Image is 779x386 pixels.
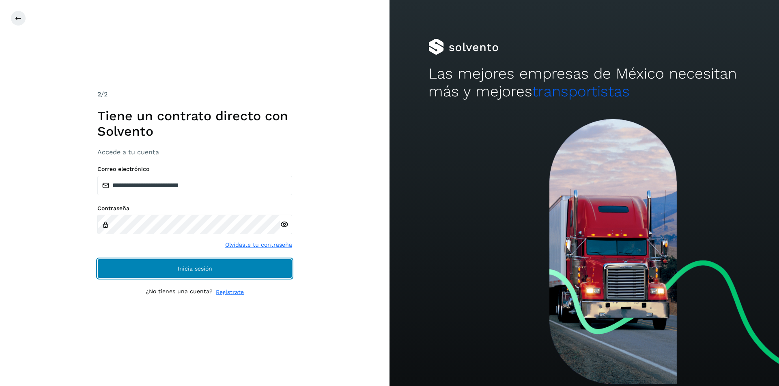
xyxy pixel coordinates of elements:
h2: Las mejores empresas de México necesitan más y mejores [428,65,740,101]
a: Olvidaste tu contraseña [225,241,292,249]
button: Inicia sesión [97,259,292,278]
a: Regístrate [216,288,244,296]
h3: Accede a tu cuenta [97,148,292,156]
label: Contraseña [97,205,292,212]
label: Correo electrónico [97,166,292,173]
div: /2 [97,90,292,99]
p: ¿No tienes una cuenta? [146,288,213,296]
span: 2 [97,90,101,98]
span: transportistas [532,83,630,100]
h1: Tiene un contrato directo con Solvento [97,108,292,139]
span: Inicia sesión [178,266,212,271]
